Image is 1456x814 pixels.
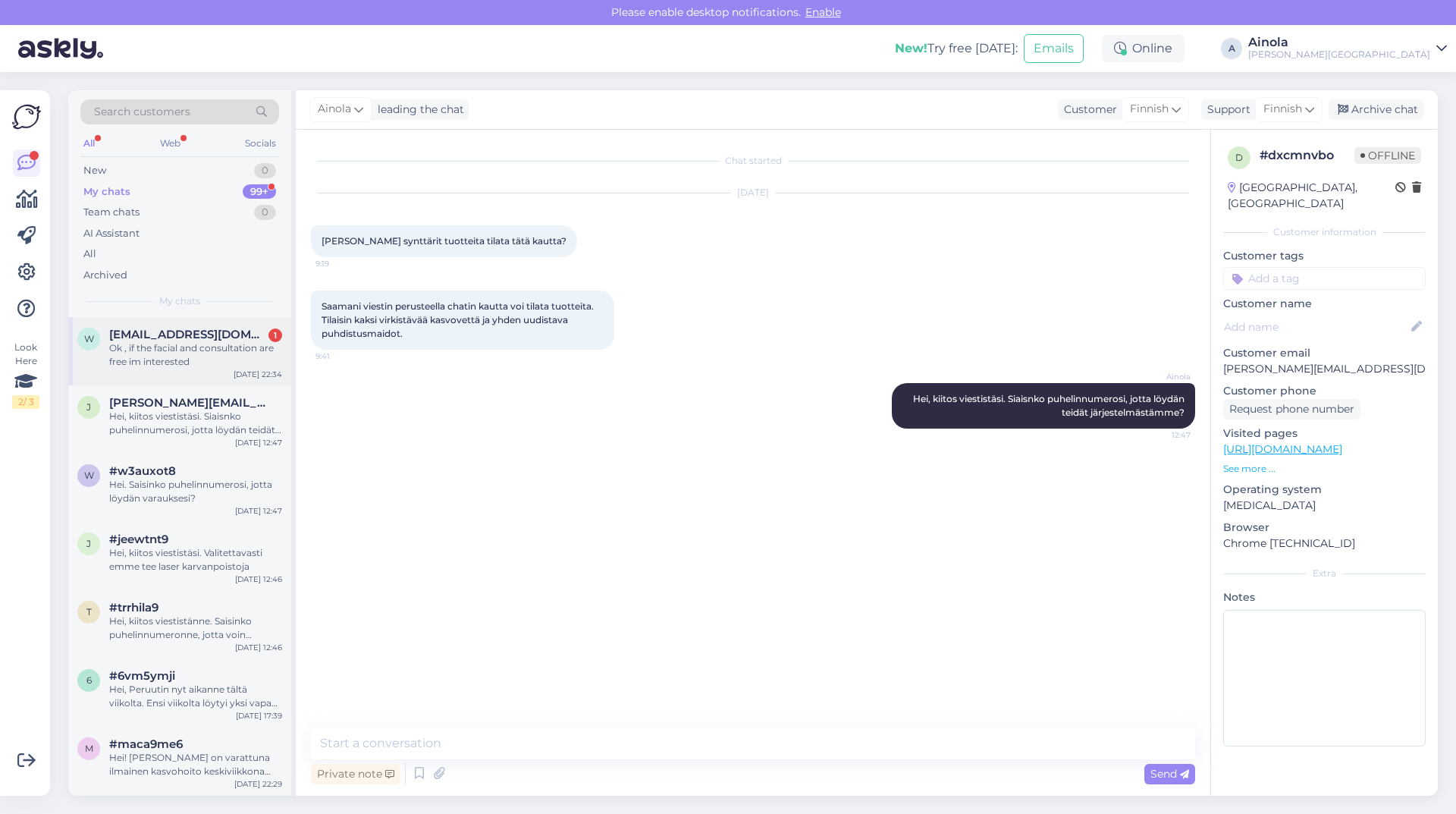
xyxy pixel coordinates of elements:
div: Hei! [PERSON_NAME] on varattuna ilmainen kasvohoito keskiviikkona mutten pääsekään, koska minulle... [109,751,282,778]
input: Add name [1224,319,1408,335]
p: Notes [1223,589,1426,605]
div: [GEOGRAPHIC_DATA], [GEOGRAPHIC_DATA] [1228,180,1395,212]
div: [DATE] 22:29 [234,778,282,790]
span: Ainola [1134,371,1191,382]
span: t [86,606,92,618]
img: Askly Logo [12,102,41,131]
div: Customer information [1223,225,1426,239]
b: New! [895,41,927,55]
span: #maca9me6 [109,737,183,751]
span: johanna.purjo@hus.fi [109,396,267,410]
div: Ok , if the facial and consultation are free im interested [109,341,282,369]
span: Ainola [318,101,351,118]
a: Ainola[PERSON_NAME][GEOGRAPHIC_DATA] [1248,36,1447,61]
span: d [1235,152,1243,163]
div: [DATE] 12:47 [235,505,282,517]
span: #w3auxot8 [109,464,176,478]
div: [DATE] 12:46 [235,574,282,585]
div: Hei, kiitos viestistäsi. Valitettavasti emme tee laser karvanpoistoja [109,546,282,574]
div: [DATE] [311,186,1195,200]
p: Visited pages [1223,426,1426,442]
span: [PERSON_NAME] synttärit tuotteita tilata tätä kautta? [322,235,566,247]
div: 99+ [243,184,276,200]
p: Chrome [TECHNICAL_ID] [1223,536,1426,552]
div: Online [1102,35,1185,62]
button: Emails [1024,34,1084,63]
div: Try free [DATE]: [895,39,1018,58]
span: 12:47 [1134,429,1191,441]
p: [MEDICAL_DATA] [1223,498,1426,514]
span: w [84,333,94,344]
div: [DATE] 17:39 [236,710,282,721]
div: Hei. Saisinko puhelinnumerosi, jotta löydän varauksesi? [109,478,282,505]
div: AI Assistant [83,226,140,241]
div: 2 / 3 [12,395,39,409]
div: Archived [83,268,127,283]
span: 6 [86,674,92,686]
div: [PERSON_NAME][GEOGRAPHIC_DATA] [1248,49,1430,61]
span: 9:41 [315,350,372,362]
p: Browser [1223,520,1426,536]
span: #trrhila9 [109,601,158,614]
div: Team chats [83,205,140,220]
div: All [83,247,96,262]
span: Hei, kiitos viestistäsi. Siaisnko puhelinnumerosi, jotta löydän teidät järjestelmästämme? [913,393,1187,418]
span: j [86,538,91,549]
div: Request phone number [1223,399,1360,420]
span: wassijasamir@gmail.com [109,328,267,341]
div: Extra [1223,567,1426,580]
p: Operating system [1223,482,1426,498]
div: Support [1201,102,1250,118]
span: j [86,401,91,413]
input: Add a tag [1223,267,1426,290]
div: 1 [268,328,282,342]
span: Saamani viestin perusteella chatin kautta voi tilata tuotteita. Tilaisin kaksi virkistävää kasvov... [322,300,596,339]
div: [DATE] 12:46 [235,642,282,653]
p: Customer tags [1223,248,1426,264]
div: 0 [254,163,276,178]
span: Offline [1354,147,1421,164]
span: Finnish [1263,101,1302,118]
div: New [83,163,106,178]
span: Send [1150,767,1189,781]
div: Look Here [12,341,39,409]
div: # dxcmnvbo [1260,146,1354,165]
p: See more ... [1223,462,1426,476]
p: [PERSON_NAME][EMAIL_ADDRESS][DOMAIN_NAME] [1223,361,1426,377]
div: Hei, Peruutin nyt aikanne tältä viikolta. Ensi viikolta löytyi yksi vapaa aika keskiviikolle [DAT... [109,683,282,710]
div: Hei, kiitos viestistänne. Saisinko puhelinnumeronne, jotta voin tarkistaa asian järjestelmästämme [109,614,282,642]
div: [DATE] 12:47 [235,437,282,448]
div: Socials [242,134,279,153]
div: [DATE] 22:34 [234,369,282,380]
span: 9:19 [315,258,372,269]
span: w [84,470,94,481]
div: Customer [1058,102,1117,118]
p: Customer phone [1223,383,1426,399]
span: My chats [159,294,200,308]
div: Private note [311,764,400,784]
div: A [1221,38,1242,59]
p: Customer email [1223,345,1426,361]
div: leading the chat [372,102,464,118]
p: Customer name [1223,296,1426,312]
span: Finnish [1130,101,1169,118]
div: Web [157,134,184,153]
div: Chat started [311,154,1195,168]
div: Ainola [1248,36,1430,49]
span: #6vm5ymji [109,669,175,683]
span: Enable [801,5,846,19]
span: Search customers [94,104,190,120]
div: Hei, kiitos viestistäsi. Siaisnko puhelinnumerosi, jotta löydän teidät järjestelmästämme? [109,410,282,437]
div: All [80,134,98,153]
a: [URL][DOMAIN_NAME] [1223,442,1342,456]
div: 0 [254,205,276,220]
div: My chats [83,184,130,200]
div: Archive chat [1329,99,1424,120]
span: #jeewtnt9 [109,533,168,546]
span: m [85,743,93,754]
